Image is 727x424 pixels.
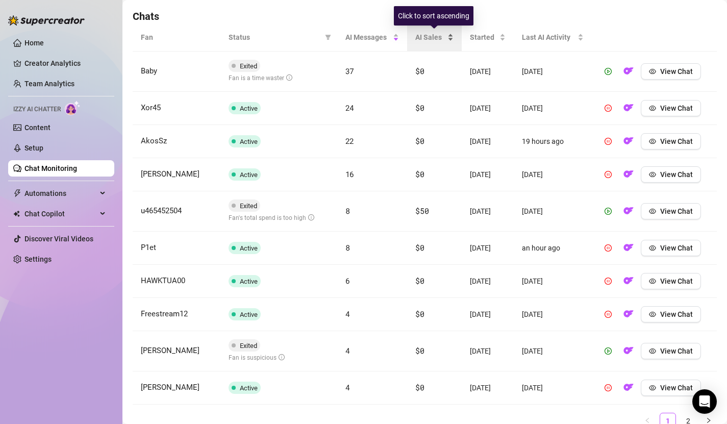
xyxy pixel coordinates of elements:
span: pause-circle [605,138,612,145]
h4: Chats [133,9,717,23]
a: OF [620,312,637,320]
span: 4 [345,309,350,319]
span: [PERSON_NAME] [141,346,199,355]
button: OF [620,100,637,116]
img: OF [623,382,634,392]
a: OF [620,386,637,394]
button: OF [620,306,637,322]
span: AI Messages [345,32,391,43]
span: $0 [415,66,424,76]
span: Last AI Activity [522,32,575,43]
span: eye [649,244,656,252]
span: Active [240,105,258,112]
td: [DATE] [514,92,591,125]
span: View Chat [660,104,693,112]
img: OF [623,103,634,113]
span: Fan is a time waster [229,74,292,82]
span: View Chat [660,67,693,76]
span: Exited [240,342,257,350]
span: Active [240,311,258,318]
a: Discover Viral Videos [24,235,93,243]
span: 6 [345,276,350,286]
span: 37 [345,66,354,76]
img: OF [623,309,634,319]
span: 8 [345,242,350,253]
img: AI Chatter [65,101,81,115]
span: Status [229,32,321,43]
span: View Chat [660,310,693,318]
div: Open Intercom Messenger [692,389,717,414]
button: OF [620,166,637,183]
span: Exited [240,202,257,210]
a: OF [620,246,637,254]
span: pause-circle [605,244,612,252]
th: AI Sales [407,23,462,52]
td: [DATE] [462,371,514,405]
button: OF [620,203,637,219]
span: [PERSON_NAME] [141,383,199,392]
span: right [706,417,712,423]
span: Started [470,32,497,43]
td: [DATE] [462,191,514,232]
span: Fan is suspicious [229,354,285,361]
span: play-circle [605,208,612,215]
img: OF [623,66,634,76]
th: Fan [133,23,220,52]
td: 19 hours ago [514,125,591,158]
img: OF [623,206,634,216]
th: AI Messages [337,23,408,52]
span: Active [240,171,258,179]
span: Fan's total spend is too high [229,214,314,221]
a: Creator Analytics [24,55,106,71]
td: [DATE] [462,52,514,92]
td: [DATE] [462,158,514,191]
button: View Chat [641,63,701,80]
span: pause-circle [605,171,612,178]
span: View Chat [660,347,693,355]
td: [DATE] [462,331,514,371]
button: OF [620,63,637,80]
img: logo-BBDzfeDw.svg [8,15,85,26]
span: HAWKTUA00 [141,276,185,285]
a: Home [24,39,44,47]
td: [DATE] [514,191,591,232]
span: View Chat [660,207,693,215]
span: eye [649,278,656,285]
button: View Chat [641,133,701,149]
span: View Chat [660,384,693,392]
span: 4 [345,345,350,356]
button: View Chat [641,240,701,256]
span: $0 [415,169,424,179]
td: [DATE] [514,331,591,371]
span: $0 [415,276,424,286]
span: $0 [415,242,424,253]
th: Started [462,23,514,52]
span: View Chat [660,170,693,179]
button: View Chat [641,203,701,219]
span: $50 [415,206,429,216]
img: OF [623,242,634,253]
button: View Chat [641,380,701,396]
a: Content [24,123,51,132]
button: View Chat [641,273,701,289]
span: left [644,417,650,423]
span: 4 [345,382,350,392]
a: OF [620,139,637,147]
span: filter [325,34,331,40]
span: $0 [415,345,424,356]
span: View Chat [660,244,693,252]
td: an hour ago [514,232,591,265]
span: 22 [345,136,354,146]
span: eye [649,68,656,75]
div: Click to sort ascending [394,6,473,26]
span: Automations [24,185,97,202]
span: Izzy AI Chatter [13,105,61,114]
span: thunderbolt [13,189,21,197]
a: OF [620,172,637,181]
span: Active [240,244,258,252]
span: $0 [415,103,424,113]
span: $0 [415,136,424,146]
span: info-circle [308,214,314,220]
button: View Chat [641,100,701,116]
button: OF [620,273,637,289]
